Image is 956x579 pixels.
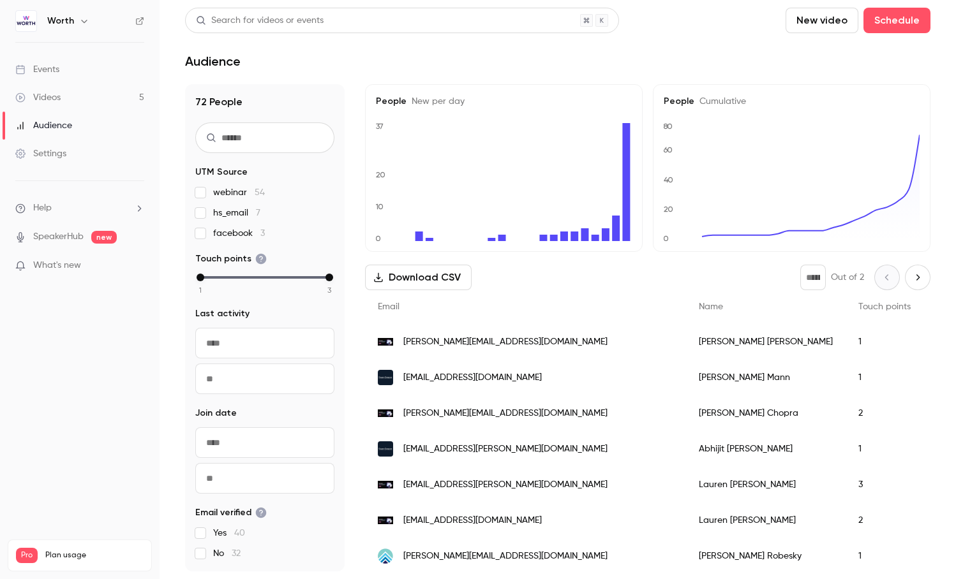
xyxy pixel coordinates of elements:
[213,207,260,219] span: hs_email
[378,370,393,385] img: statestreet.com
[831,271,864,284] p: Out of 2
[699,302,723,311] span: Name
[15,202,144,215] li: help-dropdown-opener
[786,8,858,33] button: New video
[45,550,144,561] span: Plan usage
[858,302,911,311] span: Touch points
[686,538,846,574] div: [PERSON_NAME] Robesky
[376,122,384,131] text: 37
[256,209,260,217] span: 7
[686,360,846,395] div: [PERSON_NAME] Mann
[15,63,59,76] div: Events
[905,265,930,290] button: Next page
[846,538,923,574] div: 1
[15,147,66,160] div: Settings
[403,514,542,527] span: [EMAIL_ADDRESS][DOMAIN_NAME]
[846,360,923,395] div: 1
[325,274,333,281] div: max
[664,95,920,108] h5: People
[846,502,923,538] div: 2
[664,205,673,214] text: 20
[664,175,673,184] text: 40
[33,259,81,272] span: What's new
[686,324,846,360] div: [PERSON_NAME] [PERSON_NAME]
[16,11,36,31] img: Worth
[327,284,331,296] span: 3
[213,186,265,199] span: webinar
[863,8,930,33] button: Schedule
[378,441,393,457] img: statestreet.com
[255,188,265,197] span: 54
[403,335,608,349] span: [PERSON_NAME][EMAIL_ADDRESS][DOMAIN_NAME]
[378,517,393,525] img: worthai.com
[686,431,846,467] div: Abhijit [PERSON_NAME]
[196,14,324,27] div: Search for videos or events
[846,467,923,502] div: 3
[846,431,923,467] div: 1
[195,307,250,320] span: Last activity
[663,122,673,131] text: 80
[232,549,241,558] span: 32
[213,527,245,539] span: Yes
[16,548,38,563] span: Pro
[15,119,72,132] div: Audience
[378,409,393,418] img: joinworth.com
[663,234,669,243] text: 0
[686,502,846,538] div: Lauren [PERSON_NAME]
[185,54,241,69] h1: Audience
[407,97,465,106] span: New per day
[686,395,846,431] div: [PERSON_NAME] Chopra
[846,395,923,431] div: 2
[15,91,61,104] div: Videos
[195,166,248,179] span: UTM Source
[694,97,746,106] span: Cumulative
[403,478,608,492] span: [EMAIL_ADDRESS][PERSON_NAME][DOMAIN_NAME]
[378,481,393,489] img: joinworth.com
[376,170,385,179] text: 20
[195,506,267,519] span: Email verified
[403,443,608,456] span: [EMAIL_ADDRESS][PERSON_NAME][DOMAIN_NAME]
[375,202,384,211] text: 10
[365,265,472,290] button: Download CSV
[378,548,393,564] img: ascentpaymentsolutions.com
[375,234,381,243] text: 0
[686,467,846,502] div: Lauren [PERSON_NAME]
[195,94,334,110] h1: 72 People
[403,407,608,420] span: [PERSON_NAME][EMAIL_ADDRESS][DOMAIN_NAME]
[378,338,393,346] img: joinworth.com
[197,274,204,281] div: min
[195,253,267,265] span: Touch points
[195,407,237,420] span: Join date
[378,302,400,311] span: Email
[376,95,632,108] h5: People
[213,227,265,240] span: facebook
[260,229,265,238] span: 3
[33,230,84,244] a: SpeakerHub
[403,371,542,385] span: [EMAIL_ADDRESS][DOMAIN_NAME]
[234,529,245,538] span: 40
[33,202,52,215] span: Help
[403,550,608,563] span: [PERSON_NAME][EMAIL_ADDRESS][DOMAIN_NAME]
[663,145,673,154] text: 60
[47,15,74,27] h6: Worth
[91,231,117,244] span: new
[199,284,202,296] span: 1
[213,547,241,560] span: No
[846,324,923,360] div: 1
